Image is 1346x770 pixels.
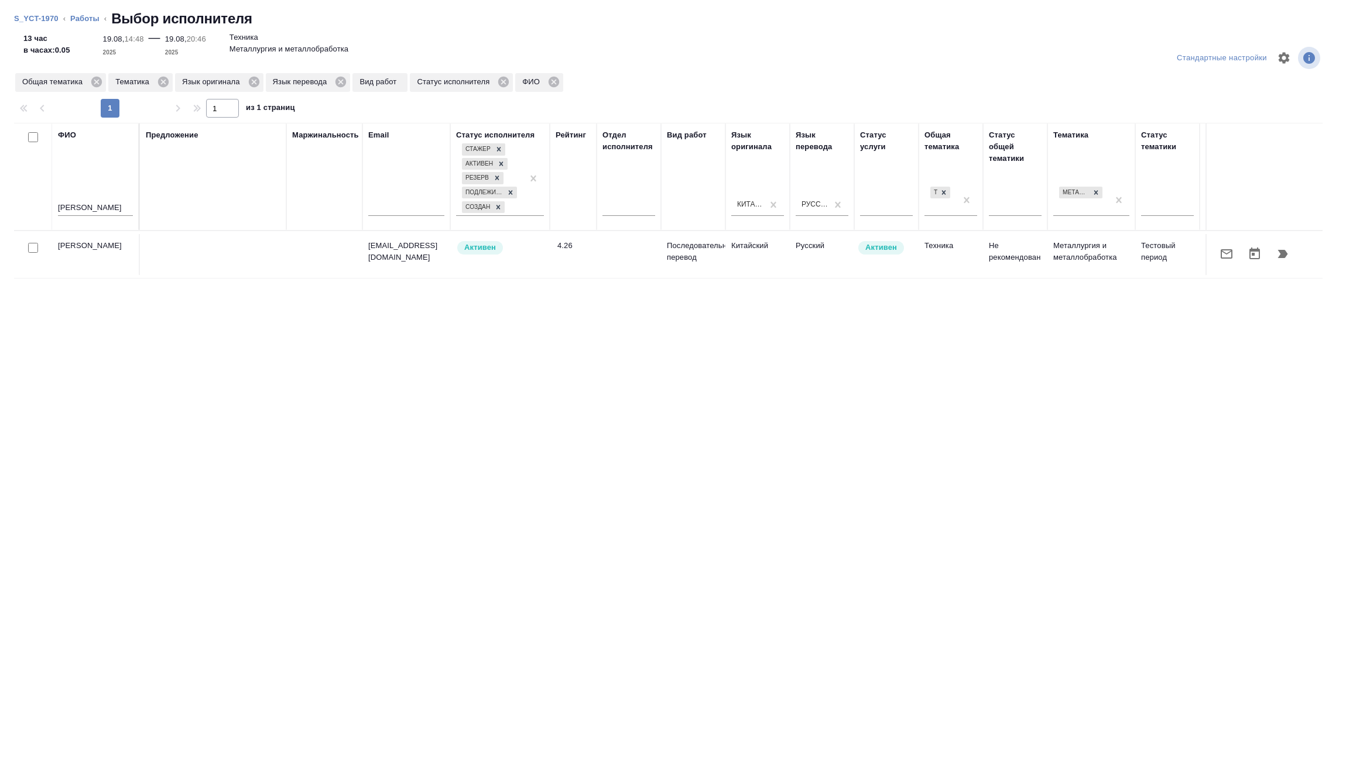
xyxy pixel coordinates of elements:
[462,143,492,156] div: Стажер
[462,172,491,184] div: Резерв
[865,242,897,253] p: Активен
[70,14,100,23] a: Работы
[115,76,153,88] p: Тематика
[929,185,951,200] div: Техника
[15,73,106,92] div: Общая тематика
[1135,234,1200,275] td: Тестовый период
[368,240,444,263] p: [EMAIL_ADDRESS][DOMAIN_NAME]
[368,129,389,141] div: Email
[461,185,518,200] div: Стажер, Активен, Резерв, Подлежит внедрению, Создан
[924,129,977,153] div: Общая тематика
[1059,187,1090,199] div: Металлургия и металлобработка
[1213,240,1241,268] button: Отправить предложение о работе
[417,76,494,88] p: Статус исполнителя
[725,234,790,275] td: Китайский
[802,200,828,209] div: Русский
[930,187,937,199] div: Техника
[1174,49,1270,67] div: split button
[266,73,351,92] div: Язык перевода
[58,129,76,141] div: ФИО
[790,234,854,275] td: Русский
[667,240,720,263] p: Последовательный перевод
[919,234,983,275] td: Техника
[461,200,506,215] div: Стажер, Активен, Резерв, Подлежит внедрению, Создан
[23,33,70,44] p: 13 час
[522,76,544,88] p: ФИО
[464,242,496,253] p: Активен
[273,76,331,88] p: Язык перевода
[22,76,87,88] p: Общая тематика
[989,129,1042,164] div: Статус общей тематики
[737,200,764,209] div: Китайский
[165,35,187,43] p: 19.08,
[28,243,38,253] input: Выбери исполнителей, чтобы отправить приглашение на работу
[182,76,244,88] p: Язык оригинала
[149,28,160,59] div: —
[983,234,1047,275] td: Не рекомендован
[515,73,563,92] div: ФИО
[108,73,173,92] div: Тематика
[796,129,848,153] div: Язык перевода
[111,9,252,28] h2: Выбор исполнителя
[230,32,258,43] p: Техника
[1141,129,1194,153] div: Статус тематики
[1241,240,1269,268] button: Открыть календарь загрузки
[63,13,66,25] li: ‹
[14,9,1332,28] nav: breadcrumb
[860,129,913,153] div: Статус услуги
[1053,240,1129,263] p: Металлургия и металлобработка
[103,35,125,43] p: 19.08,
[124,35,143,43] p: 14:48
[557,240,591,252] div: 4.26
[104,13,107,25] li: ‹
[1053,129,1088,141] div: Тематика
[462,201,492,214] div: Создан
[456,129,535,141] div: Статус исполнителя
[461,142,506,157] div: Стажер, Активен, Резерв, Подлежит внедрению, Создан
[359,76,400,88] p: Вид работ
[461,157,509,171] div: Стажер, Активен, Резерв, Подлежит внедрению, Создан
[1058,185,1104,200] div: Металлургия и металлобработка
[461,171,505,185] div: Стажер, Активен, Резерв, Подлежит внедрению, Создан
[292,129,359,141] div: Маржинальность
[462,158,495,170] div: Активен
[462,187,504,199] div: Подлежит внедрению
[14,14,59,23] a: S_YCT-1970
[246,101,295,118] span: из 1 страниц
[456,240,544,256] div: Рядовой исполнитель: назначай с учетом рейтинга
[187,35,206,43] p: 20:46
[667,129,707,141] div: Вид работ
[1270,44,1298,72] span: Настроить таблицу
[731,129,784,153] div: Язык оригинала
[1298,47,1323,69] span: Посмотреть информацию
[602,129,655,153] div: Отдел исполнителя
[556,129,586,141] div: Рейтинг
[410,73,513,92] div: Статус исполнителя
[146,129,198,141] div: Предложение
[175,73,263,92] div: Язык оригинала
[52,234,140,275] td: [PERSON_NAME]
